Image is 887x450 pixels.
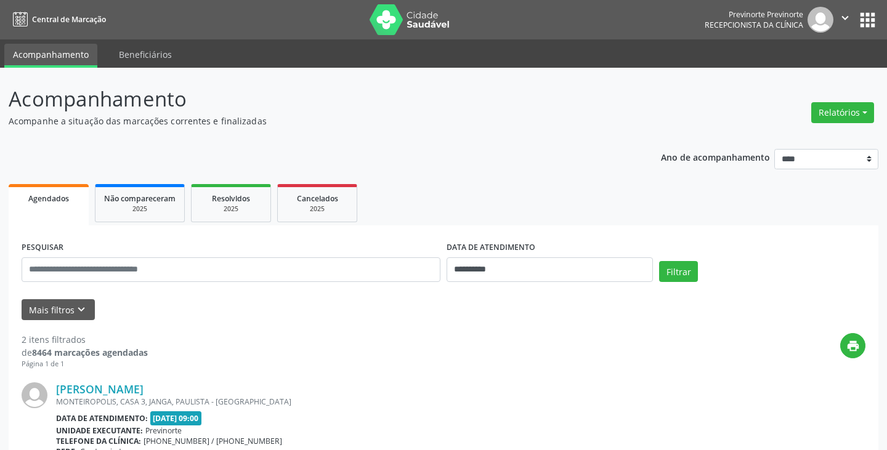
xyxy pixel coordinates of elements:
a: Central de Marcação [9,9,106,30]
button: Mais filtroskeyboard_arrow_down [22,299,95,321]
p: Ano de acompanhamento [661,149,770,164]
i:  [838,11,852,25]
b: Unidade executante: [56,425,143,436]
span: Recepcionista da clínica [705,20,803,30]
p: Acompanhe a situação das marcações correntes e finalizadas [9,115,617,127]
span: [DATE] 09:00 [150,411,202,425]
b: Telefone da clínica: [56,436,141,446]
div: Página 1 de 1 [22,359,148,369]
i: print [846,339,860,353]
label: PESQUISAR [22,238,63,257]
img: img [808,7,833,33]
div: 2 itens filtrados [22,333,148,346]
div: 2025 [104,204,176,214]
span: Central de Marcação [32,14,106,25]
span: Agendados [28,193,69,204]
div: 2025 [286,204,348,214]
span: [PHONE_NUMBER] / [PHONE_NUMBER] [144,436,282,446]
button: Relatórios [811,102,874,123]
p: Acompanhamento [9,84,617,115]
button: print [840,333,865,358]
span: Previnorte [145,425,182,436]
strong: 8464 marcações agendadas [32,347,148,358]
a: [PERSON_NAME] [56,382,144,396]
i: keyboard_arrow_down [75,303,88,316]
a: Beneficiários [110,44,180,65]
div: 2025 [200,204,262,214]
b: Data de atendimento: [56,413,148,424]
button: apps [857,9,878,31]
span: Cancelados [297,193,338,204]
div: de [22,346,148,359]
img: img [22,382,47,408]
div: MONTEIROPOLIS, CASA 3, JANGA, PAULISTA - [GEOGRAPHIC_DATA] [56,396,681,407]
div: Previnorte Previnorte [705,9,803,20]
button:  [833,7,857,33]
label: DATA DE ATENDIMENTO [447,238,535,257]
a: Acompanhamento [4,44,97,68]
span: Não compareceram [104,193,176,204]
button: Filtrar [659,261,698,282]
span: Resolvidos [212,193,250,204]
